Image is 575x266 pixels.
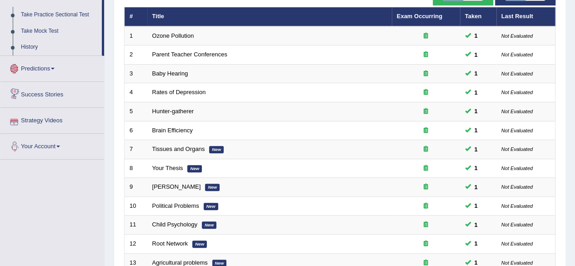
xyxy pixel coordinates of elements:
a: Rates of Depression [152,89,206,95]
small: Not Evaluated [501,222,533,227]
a: Your Thesis [152,165,183,171]
small: Not Evaluated [501,128,533,133]
span: You can still take this question [471,145,481,154]
div: Exam occurring question [397,145,455,154]
td: 6 [125,121,147,140]
em: New [205,184,220,191]
td: 10 [125,196,147,216]
td: 2 [125,45,147,65]
em: New [209,146,224,153]
td: 1 [125,26,147,45]
div: Exam occurring question [397,202,455,211]
th: Taken [460,7,496,26]
div: Exam occurring question [397,50,455,59]
span: You can still take this question [471,106,481,116]
small: Not Evaluated [501,260,533,266]
td: 8 [125,159,147,178]
small: Not Evaluated [501,33,533,39]
em: New [202,221,216,229]
a: Exam Occurring [397,13,442,20]
span: You can still take this question [471,239,481,248]
span: You can still take this question [471,31,481,40]
small: Not Evaluated [501,90,533,95]
em: New [192,241,207,248]
th: Title [147,7,392,26]
div: Exam occurring question [397,126,455,135]
em: New [204,203,218,210]
th: Last Result [496,7,555,26]
td: 3 [125,64,147,83]
td: 5 [125,102,147,121]
small: Not Evaluated [501,71,533,76]
small: Not Evaluated [501,109,533,114]
span: You can still take this question [471,88,481,97]
a: Success Stories [0,82,104,105]
small: Not Evaluated [501,52,533,57]
a: [PERSON_NAME] [152,183,201,190]
a: History [17,39,102,55]
span: You can still take this question [471,50,481,60]
div: Exam occurring question [397,221,455,229]
td: 4 [125,83,147,102]
a: Ozone Pollution [152,32,194,39]
div: Exam occurring question [397,107,455,116]
small: Not Evaluated [501,146,533,152]
td: 7 [125,140,147,159]
td: 9 [125,178,147,197]
a: Baby Hearing [152,70,188,77]
span: You can still take this question [471,220,481,230]
a: Hunter-gatherer [152,108,194,115]
em: New [187,165,202,172]
a: Root Network [152,240,188,247]
a: Child Psychology [152,221,198,228]
td: 11 [125,216,147,235]
div: Exam occurring question [397,88,455,97]
small: Not Evaluated [501,241,533,246]
a: Predictions [0,56,104,79]
small: Not Evaluated [501,203,533,209]
a: Political Problems [152,202,199,209]
a: Take Mock Test [17,23,102,40]
div: Exam occurring question [397,70,455,78]
td: 12 [125,234,147,253]
span: You can still take this question [471,125,481,135]
th: # [125,7,147,26]
a: Brain Efficiency [152,127,193,134]
a: Parent Teacher Conferences [152,51,227,58]
a: Take Practice Sectional Test [17,7,102,23]
span: You can still take this question [471,182,481,192]
a: Tissues and Organs [152,146,205,152]
span: You can still take this question [471,69,481,78]
small: Not Evaluated [501,184,533,190]
div: Exam occurring question [397,240,455,248]
div: Exam occurring question [397,183,455,191]
div: Exam occurring question [397,164,455,173]
small: Not Evaluated [501,166,533,171]
a: Agricultural problems [152,259,208,266]
div: Exam occurring question [397,32,455,40]
span: You can still take this question [471,163,481,173]
span: You can still take this question [471,201,481,211]
a: Your Account [0,134,104,156]
a: Strategy Videos [0,108,104,130]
